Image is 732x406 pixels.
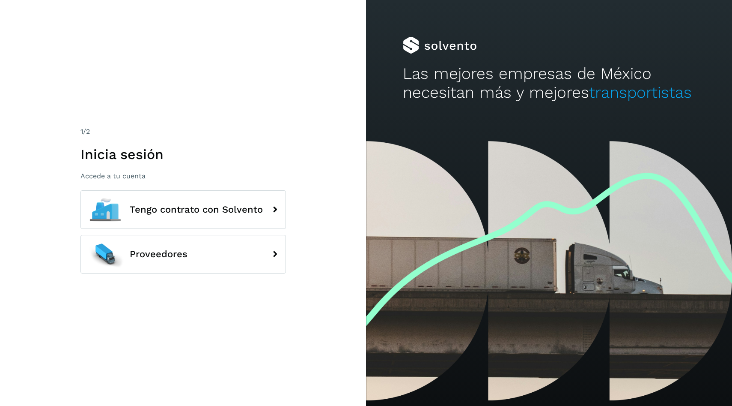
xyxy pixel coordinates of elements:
[130,205,263,215] span: Tengo contrato con Solvento
[80,190,286,229] button: Tengo contrato con Solvento
[80,235,286,274] button: Proveedores
[589,83,692,102] span: transportistas
[80,172,286,180] p: Accede a tu cuenta
[80,127,83,135] span: 1
[80,146,286,162] h1: Inicia sesión
[130,249,187,259] span: Proveedores
[80,126,286,137] div: /2
[403,64,696,102] h2: Las mejores empresas de México necesitan más y mejores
